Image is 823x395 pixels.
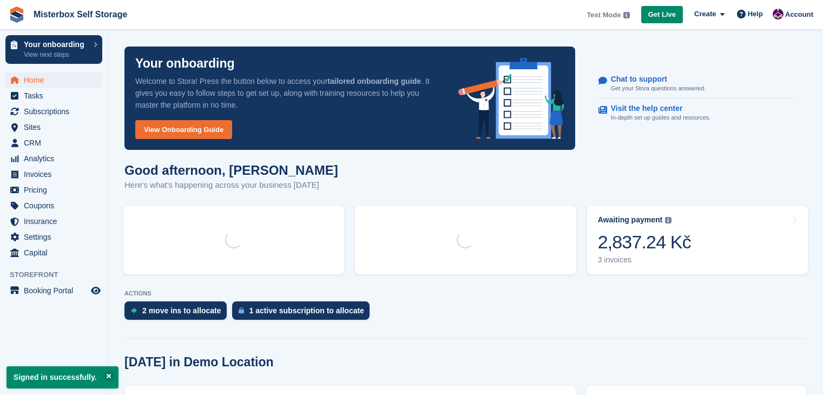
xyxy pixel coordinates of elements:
[24,198,89,213] span: Coupons
[611,75,697,84] p: Chat to support
[5,229,102,245] a: menu
[5,35,102,64] a: Your onboarding View next steps
[587,10,621,21] span: Test Mode
[5,104,102,119] a: menu
[10,269,108,280] span: Storefront
[24,73,89,88] span: Home
[24,167,89,182] span: Invoices
[598,215,663,225] div: Awaiting payment
[24,151,89,166] span: Analytics
[249,306,364,315] div: 1 active subscription to allocate
[124,290,807,297] p: ACTIONS
[135,120,232,139] a: View Onboarding Guide
[124,163,338,177] h1: Good afternoon, [PERSON_NAME]
[598,69,796,99] a: Chat to support Get your Stora questions answered.
[598,255,691,265] div: 3 invoices
[24,135,89,150] span: CRM
[232,301,375,325] a: 1 active subscription to allocate
[327,77,421,85] strong: tailored onboarding guide
[5,198,102,213] a: menu
[24,283,89,298] span: Booking Portal
[611,84,706,93] p: Get your Stora questions answered.
[623,12,630,18] img: icon-info-grey-7440780725fd019a000dd9b08b2336e03edf1995a4989e88bcd33f0948082b44.svg
[24,88,89,103] span: Tasks
[124,301,232,325] a: 2 move ins to allocate
[598,231,691,253] div: 2,837.24 Kč
[9,6,25,23] img: stora-icon-8386f47178a22dfd0bd8f6a31ec36ba5ce8667c1dd55bd0f319d3a0aa187defe.svg
[5,283,102,298] a: menu
[785,9,813,20] span: Account
[6,366,118,389] p: Signed in successfully.
[5,214,102,229] a: menu
[29,5,131,23] a: Misterbox Self Storage
[124,179,338,192] p: Here's what's happening across your business [DATE]
[142,306,221,315] div: 2 move ins to allocate
[124,355,274,370] h2: [DATE] in Demo Location
[773,9,784,19] img: Anna Žambůrková
[131,307,137,314] img: move_ins_to_allocate_icon-fdf77a2bb77ea45bf5b3d319d69a93e2d87916cf1d5bf7949dd705db3b84f3ca.svg
[611,104,702,113] p: Visit the help center
[611,113,711,122] p: In-depth set up guides and resources.
[135,57,235,70] p: Your onboarding
[24,120,89,135] span: Sites
[5,167,102,182] a: menu
[5,245,102,260] a: menu
[5,151,102,166] a: menu
[648,9,676,20] span: Get Live
[24,104,89,119] span: Subscriptions
[239,307,244,314] img: active_subscription_to_allocate_icon-d502201f5373d7db506a760aba3b589e785aa758c864c3986d89f69b8ff3...
[24,182,89,198] span: Pricing
[135,75,441,111] p: Welcome to Stora! Press the button below to access your . It gives you easy to follow steps to ge...
[89,284,102,297] a: Preview store
[24,245,89,260] span: Capital
[24,214,89,229] span: Insurance
[587,206,808,274] a: Awaiting payment 2,837.24 Kč 3 invoices
[5,88,102,103] a: menu
[5,120,102,135] a: menu
[598,98,796,128] a: Visit the help center In-depth set up guides and resources.
[24,41,88,48] p: Your onboarding
[641,6,683,24] a: Get Live
[665,217,671,223] img: icon-info-grey-7440780725fd019a000dd9b08b2336e03edf1995a4989e88bcd33f0948082b44.svg
[5,73,102,88] a: menu
[5,182,102,198] a: menu
[748,9,763,19] span: Help
[5,135,102,150] a: menu
[458,58,564,139] img: onboarding-info-6c161a55d2c0e0a8cae90662b2fe09162a5109e8cc188191df67fb4f79e88e88.svg
[24,229,89,245] span: Settings
[694,9,716,19] span: Create
[24,50,88,60] p: View next steps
